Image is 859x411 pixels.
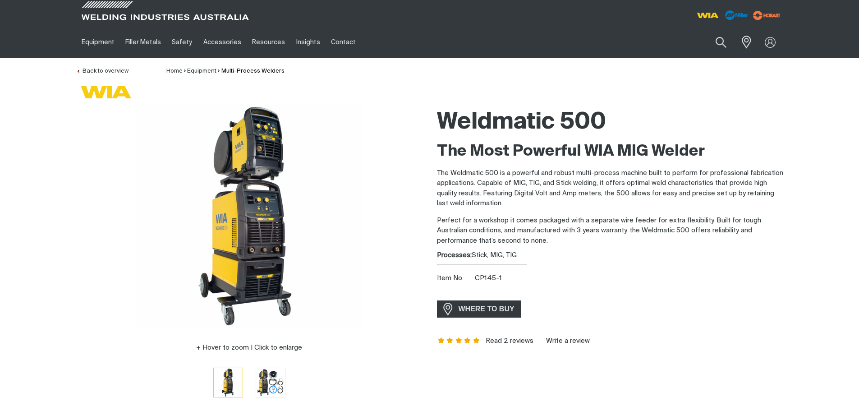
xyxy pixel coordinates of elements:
p: The Weldmatic 500 is a powerful and robust multi-process machine built to perform for professiona... [437,168,783,209]
a: Resources [247,27,290,58]
img: Weldmatic 500 [256,368,285,397]
h2: The Most Powerful WIA MIG Welder [437,142,783,162]
span: Rating: 5 [437,338,481,344]
button: Hover to zoom | Click to enlarge [191,342,308,353]
img: miller [750,9,783,22]
a: Multi-Process Welders [221,68,285,74]
a: Safety [166,27,198,58]
img: Weldmatic 500 [137,103,362,329]
span: Item No. [437,273,473,284]
div: Stick, MIG, TIG [437,250,783,261]
a: Write a review [539,337,590,345]
strong: Processes: [437,252,472,259]
nav: Main [76,27,606,58]
a: Equipment [187,68,216,74]
input: Product name or item number... [694,32,736,53]
a: Read 2 reviews [486,337,533,345]
nav: Breadcrumb [166,67,285,76]
span: CP145-1 [475,275,502,282]
a: WHERE TO BUY [437,300,521,317]
button: Go to slide 2 [256,368,285,397]
span: WHERE TO BUY [453,302,520,316]
a: Home [166,68,183,74]
a: Insights [290,27,325,58]
a: Equipment [76,27,120,58]
button: Search products [706,32,736,53]
a: Contact [326,27,361,58]
button: Go to slide 1 [213,368,243,397]
a: Back to overview of Multi-Process Welders [76,68,129,74]
p: Perfect for a workshop it comes packaged with a separate wire feeder for extra flexibility. Built... [437,216,783,246]
img: Weldmatic 500 [214,368,243,397]
h1: Weldmatic 500 [437,108,783,137]
a: Accessories [198,27,247,58]
a: Filler Metals [120,27,166,58]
